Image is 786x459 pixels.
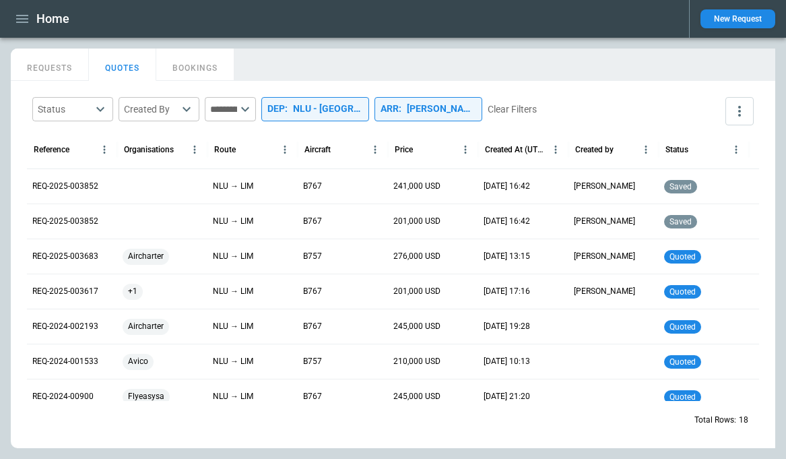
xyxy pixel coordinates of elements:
div: Status [38,102,92,116]
p: 245,000 USD [393,391,440,402]
p: 12/03/2025 19:28 [484,321,530,332]
p: 276,000 USD [393,251,440,262]
p: B767 [303,181,322,192]
p: 201,000 USD [393,216,440,227]
p: [PERSON_NAME] [574,251,635,262]
p: NLU → LIM [213,216,253,227]
p: B767 [303,216,322,227]
p: NLU → LIM [213,321,253,332]
button: Clear Filters [488,101,537,118]
div: Created by [575,145,614,154]
p: NLU → LIM [213,391,253,402]
p: 06/12/2024 10:13 [484,356,530,367]
p: REQ-2024-00900 [32,391,94,402]
p: B767 [303,391,322,402]
p: B767 [303,286,322,297]
p: REQ-2025-003617 [32,286,98,297]
p: B757 [303,251,322,262]
p: [PERSON_NAME] [574,216,635,227]
span: Flyeasysa [123,379,170,414]
span: saved [667,182,694,191]
p: 17/09/2025 16:42 [484,181,530,192]
div: Reference [34,145,69,154]
span: quoted [667,392,698,402]
span: Aircharter [123,239,169,274]
button: Reference column menu [95,140,114,159]
button: BOOKINGS [156,49,234,81]
p: [PERSON_NAME] [574,286,635,297]
div: [PERSON_NAME] - [PERSON_NAME][GEOGRAPHIC_DATA] [407,103,476,115]
p: 210,000 USD [393,356,440,367]
p: REQ-2024-002193 [32,321,98,332]
div: Status [665,145,688,154]
button: Route column menu [275,140,294,159]
button: more [725,97,754,125]
div: Aircraft [304,145,331,154]
p: REQ-2025-003852 [32,216,98,227]
p: 245,000 USD [393,321,440,332]
div: ARR : [374,97,482,121]
p: 17/09/2025 16:42 [484,216,530,227]
span: quoted [667,322,698,332]
button: Price column menu [456,140,475,159]
div: Organisations [124,145,174,154]
div: Created By [124,102,178,116]
span: +1 [123,274,143,309]
span: Avico [123,344,154,379]
p: NLU → LIM [213,356,253,367]
span: quoted [667,357,698,367]
p: REQ-2025-003683 [32,251,98,262]
div: DEP : [261,97,369,121]
p: 201,000 USD [393,286,440,297]
button: Status column menu [727,140,746,159]
p: [PERSON_NAME] [574,181,635,192]
button: Organisations column menu [185,140,204,159]
p: NLU → LIM [213,251,253,262]
button: REQUESTS [11,49,89,81]
p: B757 [303,356,322,367]
span: saved [667,217,694,226]
div: NLU - [GEOGRAPHIC_DATA][PERSON_NAME] [293,103,363,115]
p: 18 [739,415,748,426]
h1: Home [36,11,69,27]
button: Aircraft column menu [366,140,385,159]
p: 241,000 USD [393,181,440,192]
p: NLU → LIM [213,181,253,192]
span: Aircharter [123,309,169,344]
span: quoted [667,287,698,297]
button: Created by column menu [636,140,655,159]
p: REQ-2024-001533 [32,356,98,367]
button: Created At (UTC-04:00) column menu [546,140,565,159]
button: New Request [700,9,775,28]
p: 27/08/2025 17:16 [484,286,530,297]
p: 04/09/2025 13:15 [484,251,530,262]
div: Price [395,145,413,154]
p: 21/10/2024 21:20 [484,391,530,402]
p: NLU → LIM [213,286,253,297]
p: REQ-2025-003852 [32,181,98,192]
div: Route [214,145,236,154]
span: quoted [667,252,698,262]
p: B767 [303,321,322,332]
p: Total Rows: [694,415,736,426]
button: QUOTES [89,49,156,81]
div: Created At (UTC-04:00) [485,145,546,154]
